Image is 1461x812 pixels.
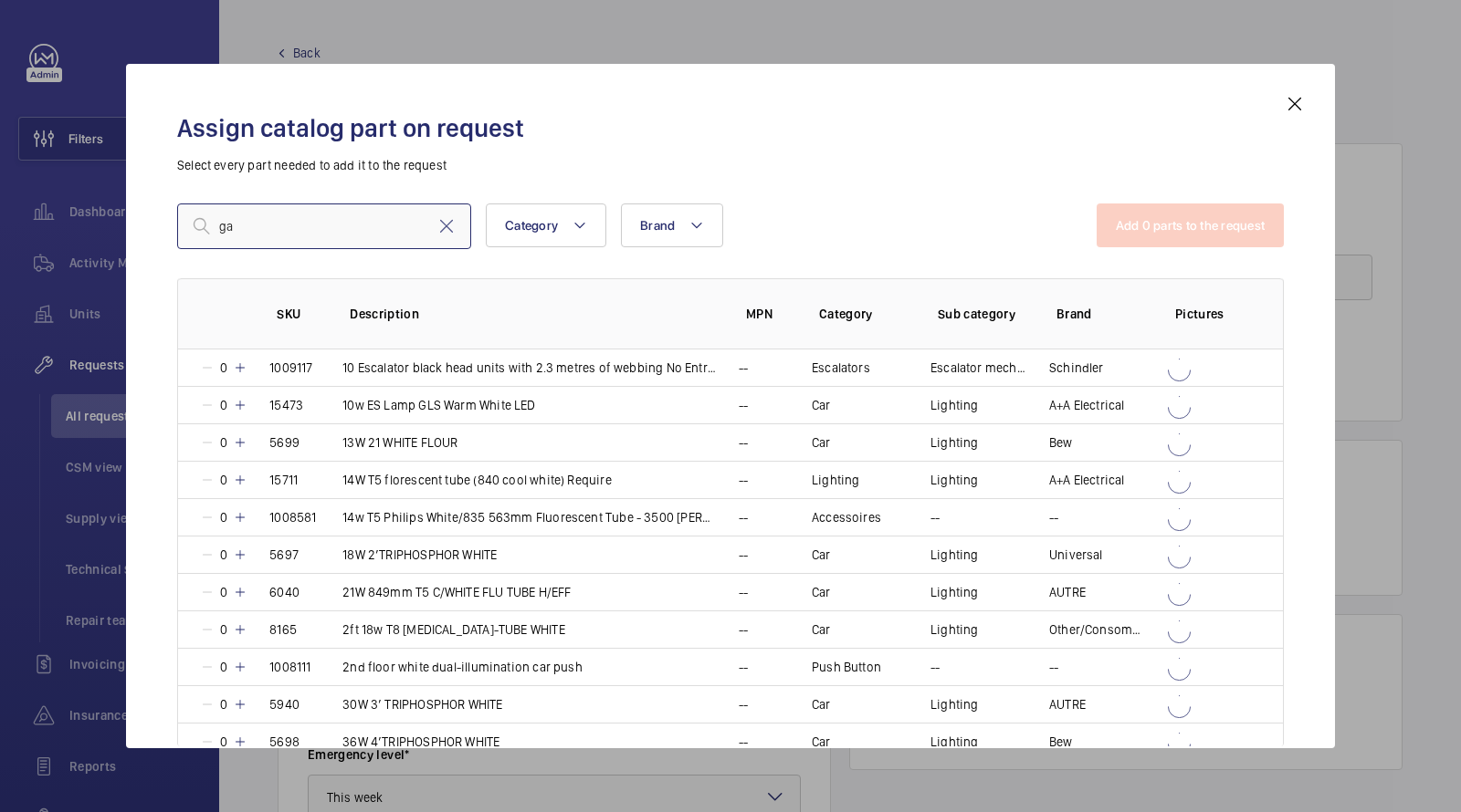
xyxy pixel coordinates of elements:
[215,508,233,526] p: 0
[1049,433,1073,452] p: Bew
[342,396,535,414] p: 10w ES Lamp GLS Warm White LED
[277,305,321,323] p: SKU
[215,620,233,639] p: 0
[215,658,233,676] p: 0
[215,546,233,564] p: 0
[1049,658,1058,676] p: --
[739,546,748,564] p: --
[739,433,748,452] p: --
[342,433,457,452] p: 13W 21 WHITE FLOUR
[269,471,298,489] p: 15711
[342,471,612,489] p: 14W T5 florescent tube (840 cool white) Require
[640,218,675,233] span: Brand
[930,658,940,676] p: --
[739,396,748,414] p: --
[215,396,233,414] p: 0
[812,433,831,452] p: Car
[938,305,1027,323] p: Sub category
[269,620,297,639] p: 8165
[812,583,831,601] p: Car
[350,305,717,323] p: Description
[819,305,909,323] p: Category
[342,733,499,751] p: 36W 4’TRIPHOSPHOR WHITE
[1049,471,1125,489] p: A+A Electrical
[342,620,565,639] p: 2ft 18w T8 [MEDICAL_DATA]-TUBE WHITE
[1049,695,1086,713] p: AUTRE
[812,733,831,751] p: Car
[177,111,1284,145] h2: Assign catalog part on request
[215,695,233,713] p: 0
[812,658,881,676] p: Push Button
[739,583,748,601] p: --
[269,546,299,564] p: 5697
[342,508,717,526] p: 14w T5 Philips White/835 563mm Fluorescent Tube - 3500 [PERSON_NAME] - 14835
[269,508,316,526] p: 1008581
[1049,508,1058,526] p: --
[812,546,831,564] p: Car
[739,695,748,713] p: --
[1175,305,1246,323] p: Pictures
[269,433,300,452] p: 5699
[930,433,978,452] p: Lighting
[177,156,1284,174] p: Select every part needed to add it to the request
[1049,733,1073,751] p: Bew
[215,583,233,601] p: 0
[812,359,870,377] p: Escalators
[812,695,831,713] p: Car
[812,620,831,639] p: Car
[930,508,940,526] p: --
[215,359,233,377] p: 0
[342,583,571,601] p: 21W 849mm T5 C/WHITE FLU TUBE H/EFF
[930,583,978,601] p: Lighting
[215,471,233,489] p: 0
[505,218,558,233] span: Category
[269,359,312,377] p: 1009117
[342,546,497,564] p: 18W 2’TRIPHOSPHOR WHITE
[269,583,300,601] p: 6040
[739,471,748,489] p: --
[812,471,859,489] p: Lighting
[177,203,471,249] input: Find a part
[739,508,748,526] p: --
[1049,359,1104,377] p: Schindler
[930,733,978,751] p: Lighting
[930,620,978,639] p: Lighting
[1049,396,1125,414] p: A+A Electrical
[342,359,717,377] p: 10 Escalator black head units with 2.3 metres of webbing No Entry standard printed red/white spec
[342,695,502,713] p: 30W 3’ TRIPHOSPHOR WHITE
[1049,620,1146,639] p: Other/Consommable
[930,359,1027,377] p: Escalator mechanical
[1097,203,1285,247] button: Add 0 parts to the request
[812,396,831,414] p: Car
[930,695,978,713] p: Lighting
[215,733,233,751] p: 0
[269,658,310,676] p: 1008111
[930,546,978,564] p: Lighting
[621,203,723,247] button: Brand
[739,620,748,639] p: --
[486,203,606,247] button: Category
[812,508,881,526] p: Accessoires
[269,733,300,751] p: 5698
[269,396,303,414] p: 15473
[739,359,748,377] p: --
[1056,305,1146,323] p: Brand
[1049,546,1103,564] p: Universal
[739,733,748,751] p: --
[746,305,790,323] p: MPN
[342,658,583,676] p: 2nd floor white dual-illumination car push
[215,433,233,452] p: 0
[930,471,978,489] p: Lighting
[1049,583,1086,601] p: AUTRE
[930,396,978,414] p: Lighting
[269,695,300,713] p: 5940
[739,658,748,676] p: --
